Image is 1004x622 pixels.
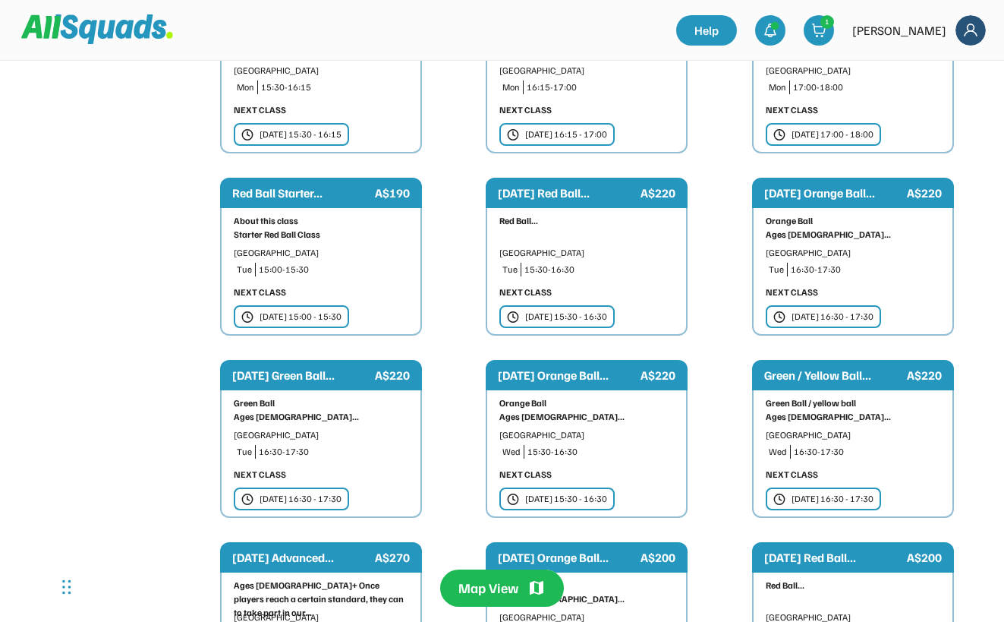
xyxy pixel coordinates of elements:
[260,492,341,506] div: [DATE] 16:30 - 17:30
[499,103,552,117] div: NEXT CLASS
[260,310,341,324] div: [DATE] 15:00 - 15:30
[811,23,826,38] img: shopping-cart-01%20%281%29.svg
[773,128,785,141] img: clock.svg
[499,428,674,442] div: [GEOGRAPHIC_DATA]
[498,548,637,567] div: [DATE] Orange Ball...
[769,81,786,94] div: Mon
[234,64,408,77] div: [GEOGRAPHIC_DATA]
[241,311,253,324] img: clock.svg
[498,366,637,384] div: [DATE] Orange Ball...
[907,548,942,567] div: A$200
[232,548,372,567] div: [DATE] Advanced...
[259,263,408,276] div: 15:00-15:30
[234,286,286,299] div: NEXT CLASS
[241,493,253,506] img: clock.svg
[852,21,946,39] div: [PERSON_NAME]
[261,81,408,94] div: 15:30-16:15
[640,184,675,202] div: A$220
[234,214,408,242] div: About this class Starter Red Ball Class
[507,493,519,506] img: clock.svg
[234,396,408,424] div: Green Ball Ages [DEMOGRAPHIC_DATA]...
[234,468,286,481] div: NEXT CLASS
[792,492,873,506] div: [DATE] 16:30 - 17:30
[234,103,286,117] div: NEXT CLASS
[766,428,940,442] div: [GEOGRAPHIC_DATA]
[676,15,737,46] a: Help
[821,16,833,27] div: 1
[791,263,940,276] div: 16:30-17:30
[502,263,518,276] div: Tue
[458,579,518,598] div: Map View
[525,310,607,324] div: [DATE] 15:30 - 16:30
[237,81,254,94] div: Mon
[794,445,940,459] div: 16:30-17:30
[507,311,519,324] img: clock.svg
[527,81,674,94] div: 16:15-17:00
[232,184,372,202] div: Red Ball Starter...
[769,445,787,459] div: Wed
[766,214,940,242] div: Orange Ball Ages [DEMOGRAPHIC_DATA]...
[507,128,519,141] img: clock.svg
[773,311,785,324] img: clock.svg
[766,103,818,117] div: NEXT CLASS
[766,64,940,77] div: [GEOGRAPHIC_DATA]
[502,81,520,94] div: Mon
[766,246,940,260] div: [GEOGRAPHIC_DATA]
[766,396,940,424] div: Green Ball / yellow ball Ages [DEMOGRAPHIC_DATA]...
[499,64,674,77] div: [GEOGRAPHIC_DATA]
[260,128,341,141] div: [DATE] 15:30 - 16:15
[237,263,252,276] div: Tue
[498,184,637,202] div: [DATE] Red Ball...
[499,286,552,299] div: NEXT CLASS
[640,366,675,384] div: A$220
[237,445,252,459] div: Tue
[499,246,674,260] div: [GEOGRAPHIC_DATA]
[375,548,410,567] div: A$270
[525,492,607,506] div: [DATE] 15:30 - 16:30
[907,366,942,384] div: A$220
[525,128,607,141] div: [DATE] 16:15 - 17:00
[764,548,904,567] div: [DATE] Red Ball...
[769,263,784,276] div: Tue
[375,366,410,384] div: A$220
[499,468,552,481] div: NEXT CLASS
[793,81,940,94] div: 17:00-18:00
[907,184,942,202] div: A$220
[499,214,674,228] div: Red Ball...
[763,23,778,38] img: bell-03%20%281%29.svg
[792,310,873,324] div: [DATE] 16:30 - 17:30
[375,184,410,202] div: A$190
[766,468,818,481] div: NEXT CLASS
[773,493,785,506] img: clock.svg
[524,263,674,276] div: 15:30-16:30
[21,14,173,43] img: Squad%20Logo.svg
[241,128,253,141] img: clock.svg
[499,396,674,424] div: Orange Ball Ages [DEMOGRAPHIC_DATA]...
[640,548,675,567] div: A$200
[764,184,904,202] div: [DATE] Orange Ball...
[232,366,372,384] div: [DATE] Green Ball...
[527,445,674,459] div: 15:30-16:30
[234,246,408,260] div: [GEOGRAPHIC_DATA]
[502,445,521,459] div: Wed
[955,15,986,46] img: Frame%2018.svg
[259,445,408,459] div: 16:30-17:30
[764,366,904,384] div: Green / Yellow Ball...
[234,428,408,442] div: [GEOGRAPHIC_DATA]
[766,286,818,299] div: NEXT CLASS
[792,128,873,141] div: [DATE] 17:00 - 18:00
